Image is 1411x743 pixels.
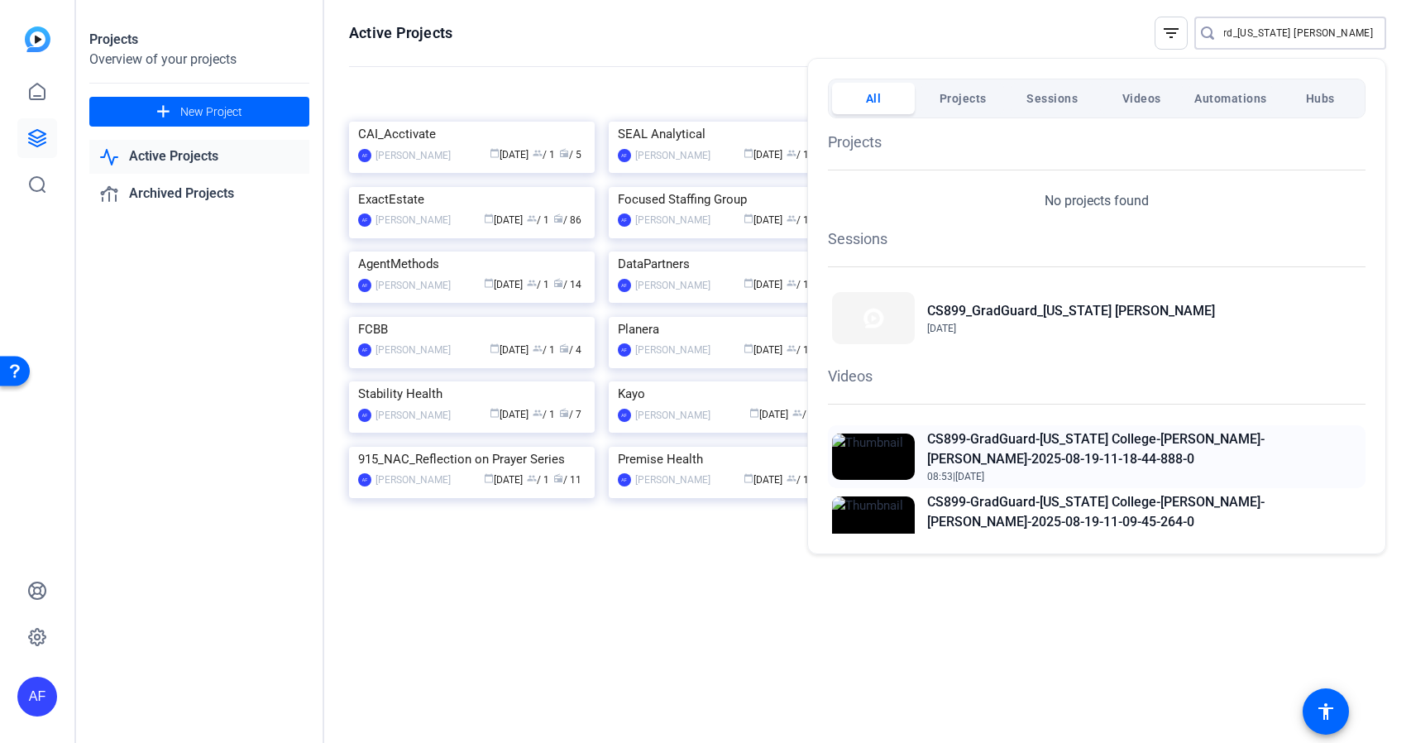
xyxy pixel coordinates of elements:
h1: Projects [828,131,1366,153]
p: No projects found [1045,191,1149,211]
span: Sessions [1026,84,1078,113]
span: All [866,84,882,113]
img: Thumbnail [832,292,915,344]
h2: CS899-GradGuard-[US_STATE] College-[PERSON_NAME]-[PERSON_NAME]-2025-08-19-11-18-44-888-0 [927,429,1361,469]
span: Hubs [1306,84,1335,113]
span: Automations [1194,84,1267,113]
img: Thumbnail [832,496,915,543]
h2: CS899-GradGuard-[US_STATE] College-[PERSON_NAME]-[PERSON_NAME]-2025-08-19-11-09-45-264-0 [927,492,1361,532]
span: [DATE] [955,471,984,482]
h1: Videos [828,365,1366,387]
h1: Sessions [828,228,1366,250]
span: [DATE] [927,323,956,334]
h2: CS899_GradGuard_[US_STATE] [PERSON_NAME] [927,301,1215,321]
span: Projects [940,84,987,113]
span: | [953,471,955,482]
span: Videos [1122,84,1161,113]
img: Thumbnail [832,434,915,480]
span: 08:53 [927,471,953,482]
